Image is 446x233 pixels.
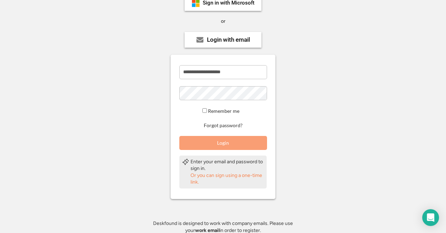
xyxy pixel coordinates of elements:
div: Or you can sign using a one-time link. [190,172,264,186]
div: or [221,18,225,25]
div: Enter your email and password to sign in. [190,158,264,172]
button: Forgot password? [203,122,244,129]
button: Login [179,136,267,150]
div: Login with email [207,37,250,43]
div: Open Intercom Messenger [422,209,439,226]
div: Sign in with Microsoft [203,0,254,6]
label: Remember me [208,108,239,114]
